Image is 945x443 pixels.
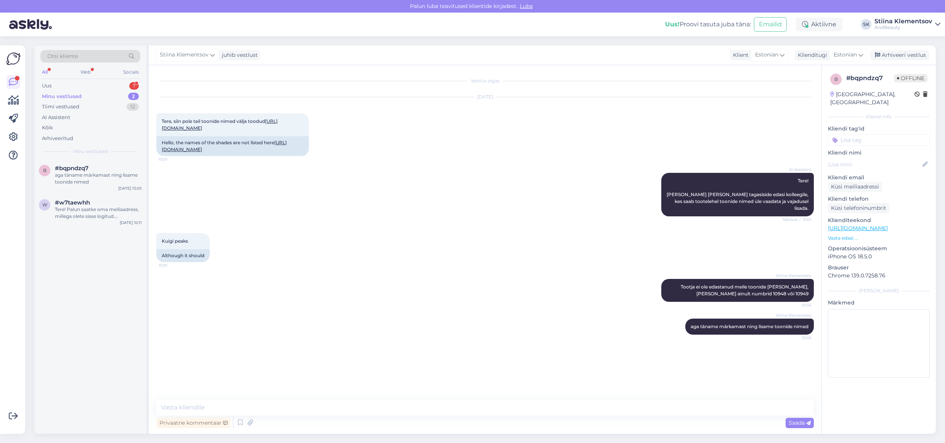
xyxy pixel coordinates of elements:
[129,82,139,90] div: 1
[120,220,142,226] div: [DATE] 10:11
[776,313,812,318] span: Stiina Klementsov
[42,82,51,90] div: Uus
[828,225,888,232] a: [URL][DOMAIN_NAME]
[42,135,73,142] div: Arhiveeritud
[834,76,838,82] span: b
[47,52,78,60] span: Otsi kliente
[128,93,139,100] div: 2
[828,203,889,213] div: Küsi telefoninumbrit
[730,51,749,59] div: Klient
[159,156,187,162] span: 15:01
[667,178,810,211] span: Tere! [PERSON_NAME] [PERSON_NAME] tagasiside edasi kolleegile, kes saab tootelehel toonide nimed ...
[870,50,929,60] div: Arhiveeri vestlus
[517,3,535,10] span: Luba
[874,18,932,24] div: Stiina Klementsov
[874,18,940,31] a: Stiina KlementsovAndBeauty
[828,235,930,242] p: Vaata edasi ...
[665,21,680,28] b: Uus!
[162,238,188,244] span: Kuigi peaks
[691,324,808,329] span: aga täname märkamast ning lisame toonide nimed
[789,419,811,426] span: Saada
[55,172,142,185] div: aga täname märkamast ning lisame toonide nimed
[122,67,140,77] div: Socials
[828,125,930,133] p: Kliendi tag'id
[783,167,812,172] span: AI Assistent
[828,174,930,182] p: Kliendi email
[874,24,932,31] div: AndBeauty
[834,51,857,59] span: Estonian
[55,199,90,206] span: #w7taewhh
[828,299,930,307] p: Märkmed
[828,264,930,272] p: Brauser
[40,67,49,77] div: All
[754,17,787,32] button: Emailid
[156,77,814,84] div: Vestlus algas
[776,273,812,279] span: Stiina Klementsov
[79,67,92,77] div: Web
[42,202,47,208] span: w
[755,51,778,59] span: Estonian
[861,19,871,30] div: SK
[783,217,812,222] span: Nähtud ✓ 15:01
[156,93,814,100] div: [DATE]
[42,93,82,100] div: Minu vestlused
[828,113,930,120] div: Kliendi info
[127,103,139,111] div: 12
[795,51,827,59] div: Klienditugi
[55,206,142,220] div: Tere! Palun saatke oma meiliaadress, millega olete sisse logitud. Tühjendame teie ostukorvi ja sa...
[828,134,930,146] input: Lisa tag
[796,18,842,31] div: Aktiivne
[783,335,812,341] span: 15:05
[894,74,927,82] span: Offline
[828,160,921,169] input: Lisa nimi
[118,185,142,191] div: [DATE] 15:05
[830,90,914,106] div: [GEOGRAPHIC_DATA], [GEOGRAPHIC_DATA]
[681,284,810,296] span: Tootja ei ole edastanud meile toonide [PERSON_NAME], [PERSON_NAME] ainult numbrid 10948 või 10949
[156,136,309,156] div: Hello, the names of the shades are not listed here
[219,51,258,59] div: juhib vestlust
[42,114,70,121] div: AI Assistent
[828,149,930,157] p: Kliendi nimi
[42,124,53,132] div: Kõik
[73,148,108,155] span: Minu vestlused
[846,74,894,83] div: # bqpndzq7
[828,272,930,280] p: Chrome 139.0.7258.76
[828,253,930,261] p: iPhone OS 18.5.0
[665,20,751,29] div: Proovi tasuta juba täna:
[160,51,209,59] span: Stiina Klementsov
[42,103,79,111] div: Tiimi vestlused
[828,216,930,224] p: Klienditeekond
[828,245,930,253] p: Operatsioonisüsteem
[159,263,187,268] span: 15:01
[6,52,21,66] img: Askly Logo
[828,195,930,203] p: Kliendi telefon
[162,118,278,131] span: Tere, siin pole teil toonide nimed välja toodud
[783,302,812,308] span: 15:04
[828,182,882,192] div: Küsi meiliaadressi
[156,418,231,428] div: Privaatne kommentaar
[828,287,930,294] div: [PERSON_NAME]
[43,168,47,173] span: b
[55,165,88,172] span: #bqpndzq7
[156,249,210,262] div: Although it should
